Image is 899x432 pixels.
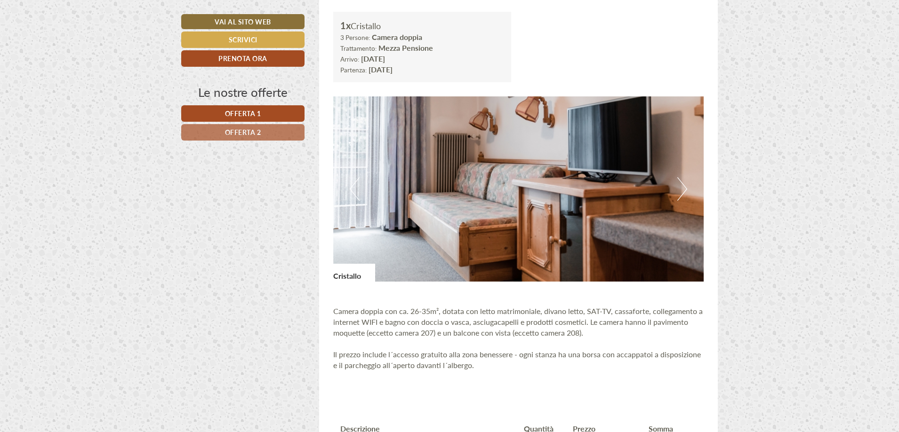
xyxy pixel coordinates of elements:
button: Invia [322,248,371,264]
button: Next [677,177,687,201]
button: Previous [350,177,360,201]
small: Arrivo: [340,55,359,63]
a: Scrivici [181,31,305,48]
img: image [333,96,704,282]
div: domenica [160,7,212,23]
b: [DATE] [361,53,385,64]
div: Le nostre offerte [181,83,305,101]
a: Prenota ora [181,50,305,67]
b: Camera doppia [372,31,422,42]
div: Cristallo [333,264,375,282]
span: Offerta 1 [225,109,261,118]
div: Hotel Kirchenwirt [14,27,139,35]
small: Partenza: [340,65,367,74]
small: 3 Persone: [340,33,370,42]
b: [DATE] [369,64,393,75]
b: Mezza Pensione [378,42,433,53]
a: Vai al sito web [181,14,305,29]
small: Trattamento: [340,44,377,53]
div: Buon giorno, come possiamo aiutarla? [7,25,144,54]
b: 1x [340,19,351,32]
span: Offerta 2 [225,127,261,137]
p: Camera doppia con ca. 26-35m², dotata con letto matrimoniale, divano letto, SAT-TV, cassaforte, c... [333,296,704,382]
small: 14:00 [14,46,139,52]
div: Cristallo [340,19,505,32]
